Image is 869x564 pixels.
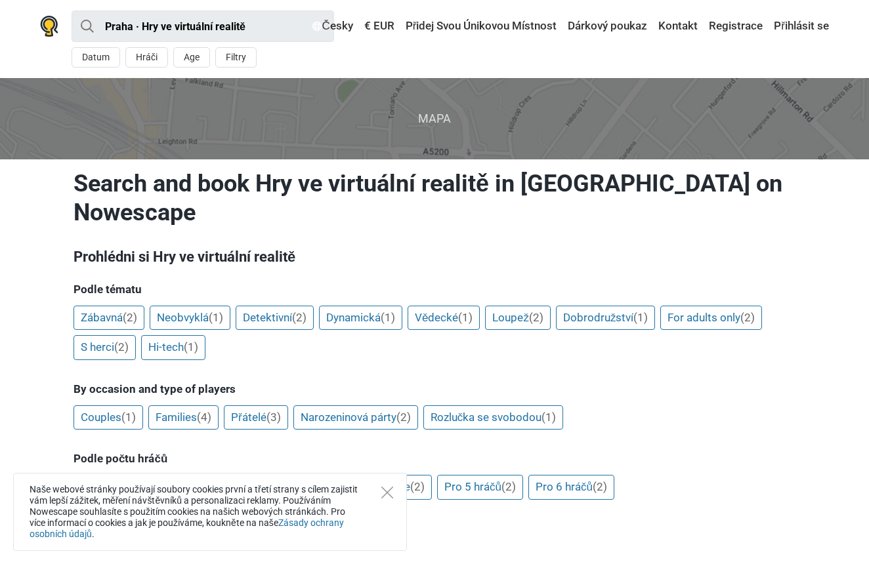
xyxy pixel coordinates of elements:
button: Filtry [215,47,257,68]
h5: Podle počtu hráčů [74,452,795,465]
img: Nowescape logo [40,16,58,37]
span: (1) [541,411,556,424]
a: Česky [309,14,356,38]
span: (2) [292,311,307,324]
span: (2) [740,311,755,324]
span: (4) [197,411,211,424]
a: Dobrodružství(1) [556,306,656,331]
div: Naše webové stránky používají soubory cookies první a třetí strany s cílem zajistit vám lepší záž... [13,473,407,551]
a: Zásady ochrany osobních údajů [30,517,344,539]
h1: Search and book Hry ve virtuální realitě in [GEOGRAPHIC_DATA] on Nowescape [74,169,795,227]
button: Age [173,47,210,68]
span: (2) [123,311,137,324]
span: (1) [633,311,648,324]
span: (2) [529,311,543,324]
a: Dynamická(1) [319,306,402,331]
button: Datum [72,47,120,68]
a: S herci(2) [74,335,136,360]
span: (1) [209,311,223,324]
span: (2) [396,411,411,424]
button: Close [381,487,393,498]
a: Přátelé(3) [224,405,288,430]
a: Narozeninová párty(2) [293,405,418,430]
a: Registrace [706,14,766,38]
a: Families(4) [148,405,219,430]
a: Rozlučka se svobodou(1) [423,405,564,430]
h5: By occasion and type of players [74,382,795,395]
a: Dárkový poukaz [564,14,650,38]
span: (2) [593,480,607,493]
span: (2) [501,480,516,493]
a: Hi-tech(1) [141,335,205,360]
span: (1) [121,411,136,424]
h3: Prohlédni si Hry ve virtuální realitě [74,247,795,268]
span: (1) [381,311,395,324]
a: Přidej Svou Únikovou Místnost [402,14,561,38]
h5: Podle tématu [74,283,795,296]
a: € EUR [361,14,398,38]
a: Pro 5 hráčů(2) [437,475,523,500]
h5: Podle ceny a hodnocení [74,522,795,535]
img: Česky [312,22,322,31]
a: For adults only(2) [660,306,762,331]
span: (1) [184,340,198,353]
a: Vědecké(1) [408,306,480,331]
a: Detektivní(2) [236,306,314,331]
span: (1) [458,311,473,324]
span: (3) [266,411,281,424]
a: Kontakt [655,14,701,38]
button: Hráči [125,47,168,68]
a: Přihlásit se [771,14,829,38]
a: Neobvyklá(1) [150,306,230,331]
span: (2) [114,340,129,353]
span: (2) [410,480,425,493]
a: Zábavná(2) [74,306,144,331]
a: Couples(1) [74,405,143,430]
a: Loupež(2) [485,306,551,331]
a: Pro 6 hráčů(2) [528,475,614,500]
input: try “London” [72,10,334,42]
